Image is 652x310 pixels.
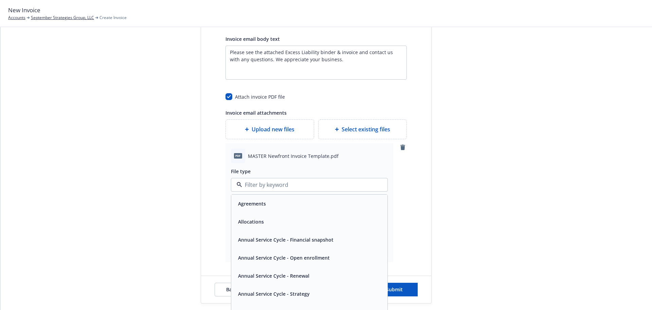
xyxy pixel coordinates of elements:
[238,218,264,225] button: Allocations
[234,153,242,158] span: pdf
[8,6,40,15] span: New Invoice
[252,125,294,133] span: Upload new files
[386,286,403,293] span: Submit
[225,119,314,139] div: Upload new files
[248,152,339,160] span: MASTER Newfront Invoice Template.pdf
[99,15,127,21] span: Create Invoice
[31,15,94,21] a: September Strategies Group, LLC
[238,272,309,279] button: Annual Service Cycle - Renewal
[238,254,330,261] button: Annual Service Cycle - Open enrollment
[238,290,310,297] button: Annual Service Cycle - Strategy
[225,46,407,80] textarea: Enter a description...
[235,93,285,100] div: Attach invoice PDF file
[318,119,407,139] div: Select existing files
[215,283,249,296] button: Back
[231,168,251,175] span: File type
[226,286,237,293] span: Back
[372,283,418,296] button: Submit
[8,15,25,21] a: Accounts
[242,181,374,189] input: Filter by keyword
[225,110,287,116] span: Invoice email attachments
[238,236,333,243] button: Annual Service Cycle - Financial snapshot
[225,36,280,42] span: Invoice email body text
[399,143,407,151] a: remove
[238,200,266,207] button: Agreements
[342,125,390,133] span: Select existing files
